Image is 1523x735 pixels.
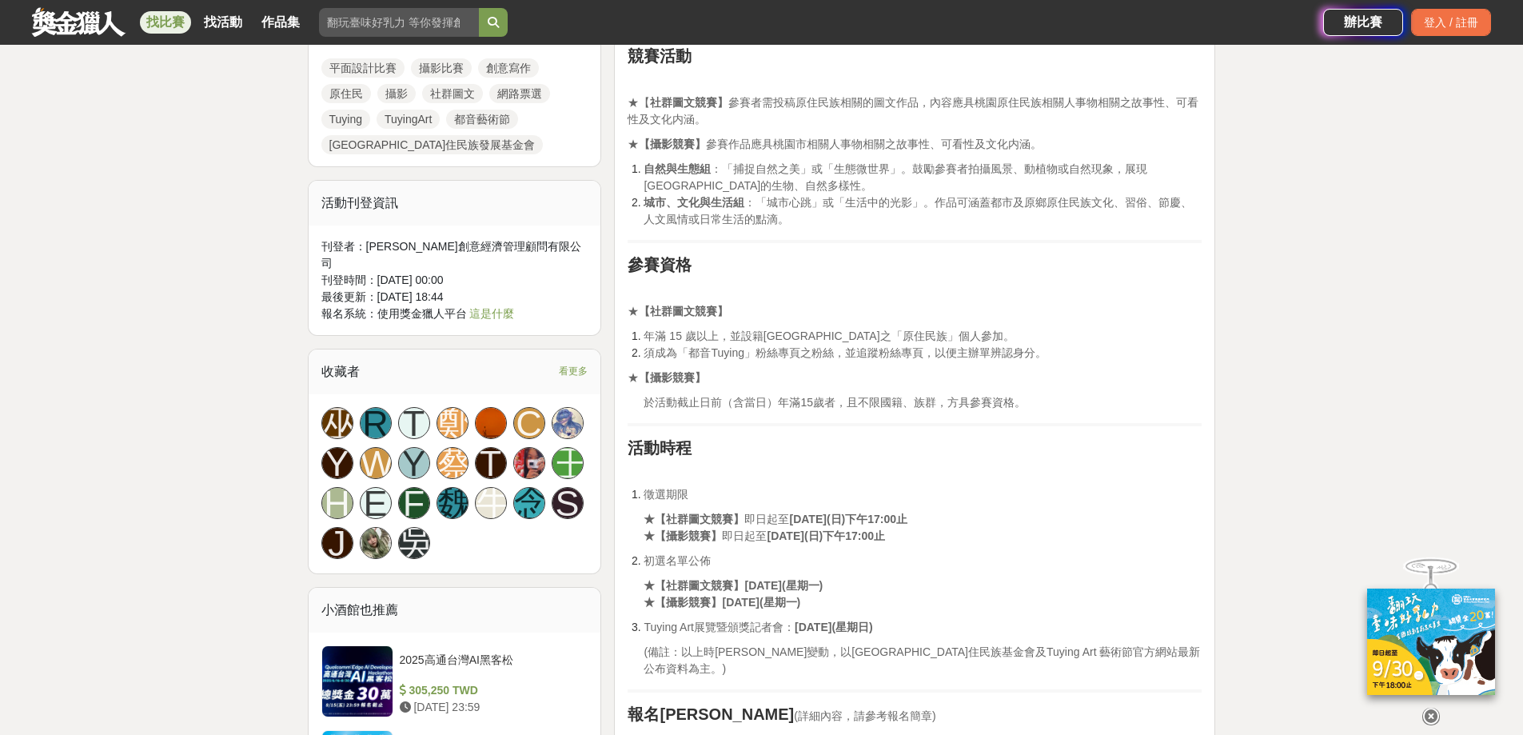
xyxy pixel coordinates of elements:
[628,138,1042,150] span: ★ 參賽作品應具桃園市相關人事物相關之故事性、可看性及文化内涵。
[437,487,468,519] a: 魏
[140,11,191,34] a: 找比賽
[321,487,353,519] a: H
[644,196,744,209] strong: 城市、文化與生活組
[398,447,430,479] a: Y
[398,407,430,439] a: T
[321,527,353,559] a: J
[513,447,545,479] a: Avatar
[644,346,1047,359] span: 須成為「都音Tuying」粉絲專頁之粉絲，並追蹤粉絲專頁，以便主辦單辨認身分。
[644,529,885,542] span: 即日起至
[628,96,1198,126] span: ★【 參賽者需投稿原住民族相關的圖文作品，內容應具桃園原住民族相關人事物相關之故事性、可看性及文化内涵。
[360,487,392,519] a: E
[411,58,472,78] a: 攝影比賽
[628,305,728,318] span: ★
[197,11,249,34] a: 找活動
[321,84,371,103] a: 原住民
[639,371,706,384] strong: 【攝影競賽】
[513,407,545,439] a: C
[628,439,692,457] strong: 活動時程
[552,407,584,439] a: Avatar
[644,554,711,567] span: 初選名單公佈
[321,306,588,322] div: 報名系統：使用獎金獵人平台
[644,396,1026,409] span: 於活動截止日前（含當日）年滿15歲者，且不限國籍、族群，方具參賽資格。
[475,447,507,479] a: T
[321,407,353,439] div: 巫
[321,238,588,272] div: 刊登者： [PERSON_NAME]創意經濟管理顧問有限公司
[360,447,392,479] a: W
[321,645,588,717] a: 2025高通台灣AI黑客松 305,250 TWD [DATE] 23:59
[552,487,584,519] a: S
[628,256,692,274] strong: 參賽資格
[321,135,544,154] a: [GEOGRAPHIC_DATA]住民族發展基金會
[321,365,360,378] span: 收藏者
[321,272,588,289] div: 刊登時間： [DATE] 00:00
[639,305,728,318] strong: 【社群圖文競賽】
[644,488,688,501] span: 徵選期限
[644,621,872,633] span: Tuying Art展覽暨頒獎記者會：
[309,588,601,633] div: 小酒館也推薦
[644,162,1147,192] span: ：「捕捉自然之美」或「生態微世界」。鼓勵參賽者拍攝風景、動植物或自然現象，展現[GEOGRAPHIC_DATA]的生物、自然多樣性。
[489,84,550,103] a: 網路票選
[644,513,907,525] span: 即日起至
[1323,9,1403,36] div: 辦比賽
[321,58,405,78] a: 平面設計比賽
[644,162,711,175] strong: 自然與生態組
[319,8,479,37] input: 翻玩臺味好乳力 等你發揮創意！
[400,699,582,716] div: [DATE] 23:59
[255,11,306,34] a: 作品集
[644,513,744,525] strong: ★【社群圖文競賽】
[513,487,545,519] a: 念
[794,709,935,722] span: (詳細內容，請參考報名簡章)
[789,513,907,525] strong: [DATE](日)下午17:00止
[644,579,823,592] strong: ★【社群圖文競賽】[DATE](星期一)
[377,110,440,129] a: TuyingArt
[475,487,507,519] a: 牛
[398,527,430,559] div: 吳
[644,596,800,609] strong: ★【攝影競賽】[DATE](星期一)
[469,307,514,320] a: 這是什麼
[559,362,588,380] span: 看更多
[644,645,1200,675] span: (備註：以上時[PERSON_NAME]變動，以[GEOGRAPHIC_DATA]住民族基金會及Tuying Art 藝術節官方網站最新公布資料為主。)
[552,447,584,479] a: 王
[400,682,582,699] div: 305,250 TWD
[437,407,468,439] div: 鄭
[767,529,885,542] strong: [DATE](日)下午17:00止
[321,447,353,479] a: Y
[644,330,1014,342] span: 年滿 15 歲以上，並設籍[GEOGRAPHIC_DATA]之「原住民族」個人參加。
[398,487,430,519] a: F
[400,652,582,682] div: 2025高通台灣AI黑客松
[628,705,794,723] strong: 報名[PERSON_NAME]
[321,110,371,129] a: Tuying
[628,47,692,65] strong: 競賽活動
[475,407,507,439] a: Avatar
[437,447,468,479] a: 蔡
[360,527,392,559] a: Avatar
[446,110,518,129] a: 都音藝術節
[361,528,391,558] img: Avatar
[639,138,706,150] strong: 【攝影競賽】
[650,96,728,109] strong: 社群圖文競賽】
[514,448,544,478] img: Avatar
[628,371,706,384] span: ★
[422,84,483,103] a: 社群圖文
[1367,589,1495,695] img: c171a689-fb2c-43c6-a33c-e56b1f4b2190.jpg
[309,181,601,226] div: 活動刊登資訊
[644,196,1192,226] span: ：「城市心跳」或「生活中的光影」。作品可涵蓋都市及原鄉原住民族文化、習俗、節慶、人文風情或日常生活的點滴。
[552,408,583,438] img: Avatar
[360,407,392,439] a: R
